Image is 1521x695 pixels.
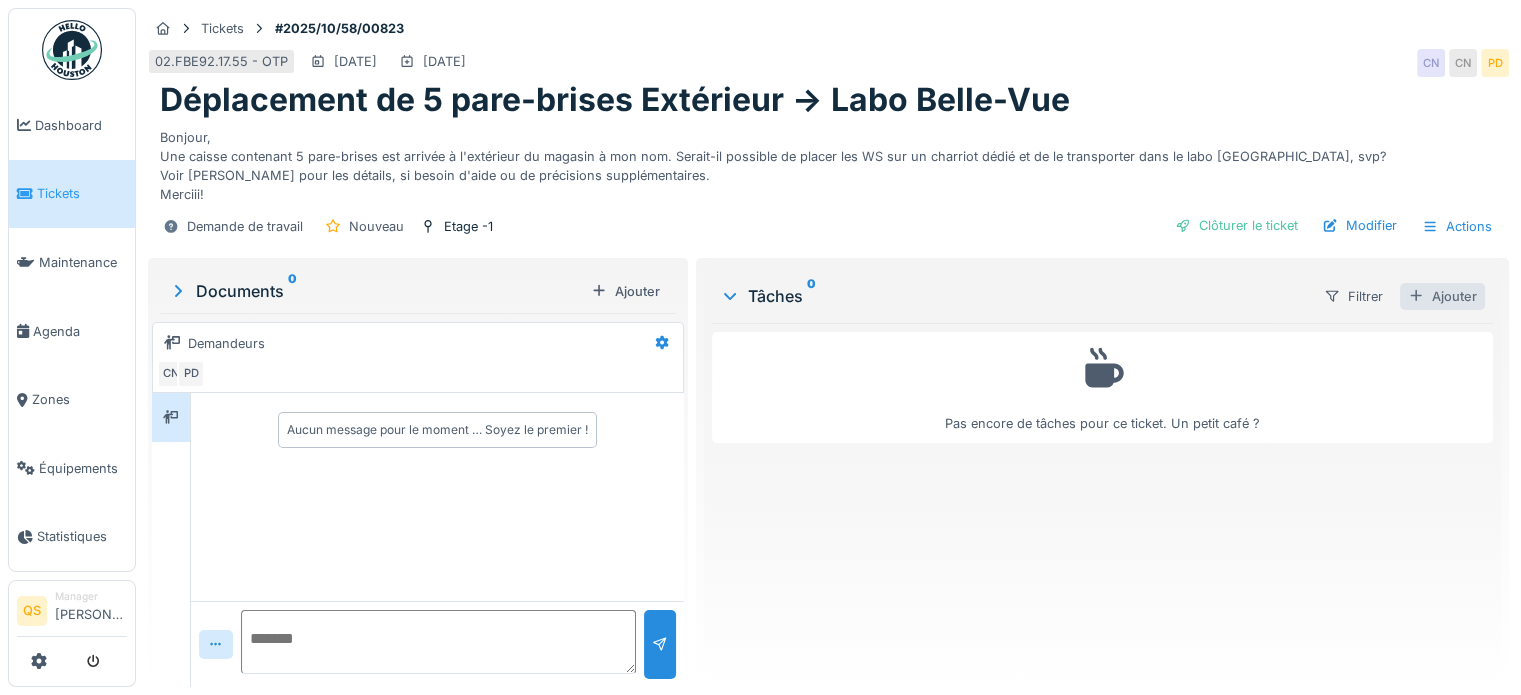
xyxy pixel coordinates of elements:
[168,279,583,303] div: Documents
[1400,283,1485,310] div: Ajouter
[334,52,377,71] div: [DATE]
[1413,212,1501,241] div: Actions
[349,217,404,236] div: Nouveau
[725,341,1480,434] div: Pas encore de tâches pour ce ticket. Un petit café ?
[1314,212,1405,239] div: Modifier
[160,120,1497,205] div: Bonjour, Une caisse contenant 5 pare-brises est arrivée à l'extérieur du magasin à mon nom. Serai...
[288,279,297,303] sup: 0
[1481,49,1509,77] div: PD
[35,116,127,135] span: Dashboard
[187,217,303,236] div: Demande de travail
[201,19,244,38] div: Tickets
[39,253,127,272] span: Maintenance
[55,589,127,632] li: [PERSON_NAME]
[1417,49,1445,77] div: CN
[32,390,127,409] span: Zones
[583,278,668,305] div: Ajouter
[9,297,135,366] a: Agenda
[9,228,135,297] a: Maintenance
[42,20,102,80] img: Badge_color-CXgf-gQk.svg
[160,81,1070,119] h1: Déplacement de 5 pare-brises Extérieur -> Labo Belle-Vue
[720,284,1307,308] div: Tâches
[17,596,47,626] li: QS
[1315,282,1392,311] div: Filtrer
[807,284,816,308] sup: 0
[267,19,412,38] strong: #2025/10/58/00823
[33,322,127,341] span: Agenda
[155,52,288,71] div: 02.FBE92.17.55 - OTP
[1449,49,1477,77] div: CN
[157,360,185,388] div: CN
[9,160,135,229] a: Tickets
[9,503,135,572] a: Statistiques
[1167,212,1306,239] div: Clôturer le ticket
[37,527,127,546] span: Statistiques
[9,91,135,160] a: Dashboard
[287,421,588,439] div: Aucun message pour le moment … Soyez le premier !
[9,434,135,503] a: Équipements
[37,184,127,203] span: Tickets
[423,52,466,71] div: [DATE]
[444,217,493,236] div: Etage -1
[55,589,127,604] div: Manager
[39,459,127,478] span: Équipements
[188,334,265,353] div: Demandeurs
[17,589,127,637] a: QS Manager[PERSON_NAME]
[177,360,205,388] div: PD
[9,365,135,434] a: Zones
